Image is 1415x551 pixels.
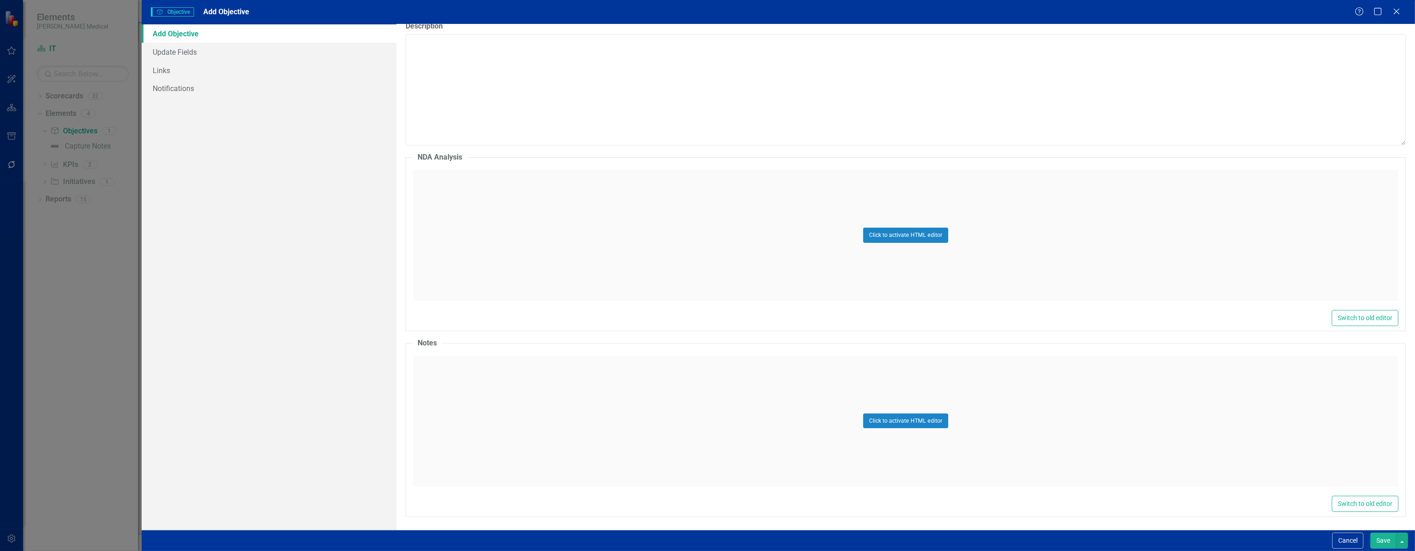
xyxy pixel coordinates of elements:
span: Objective [151,7,194,17]
button: Switch to old editor [1332,496,1398,512]
span: Add Objective [203,7,249,16]
a: Add Objective [142,24,396,43]
a: Notifications [142,79,396,98]
label: Description [406,21,1406,32]
legend: Notes [413,338,441,349]
button: Click to activate HTML editor [863,228,948,242]
legend: NDA Analysis [413,152,467,163]
button: Cancel [1332,533,1363,549]
button: Switch to old editor [1332,310,1398,326]
button: Save [1370,533,1396,549]
a: Update Fields [142,43,396,61]
button: Click to activate HTML editor [863,413,948,428]
a: Links [142,61,396,80]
